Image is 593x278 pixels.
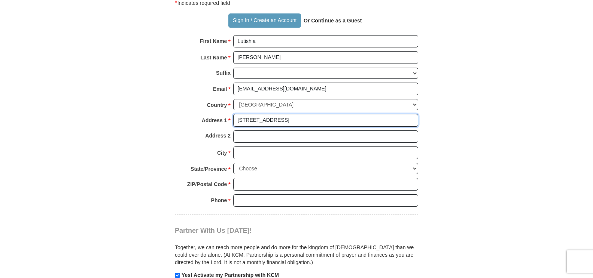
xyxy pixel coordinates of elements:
strong: First Name [200,36,227,46]
button: Sign In / Create an Account [228,13,301,28]
strong: Or Continue as a Guest [304,18,362,24]
strong: City [217,148,227,158]
strong: State/Province [191,164,227,174]
p: Together, we can reach more people and do more for the kingdom of [DEMOGRAPHIC_DATA] than we coul... [175,244,418,266]
strong: Address 1 [202,115,227,126]
strong: Address 2 [205,130,231,141]
strong: Phone [211,195,227,206]
span: Partner With Us [DATE]! [175,227,252,234]
strong: ZIP/Postal Code [187,179,227,189]
strong: Yes! Activate my Partnership with KCM [182,272,279,278]
strong: Last Name [201,52,227,63]
strong: Country [207,100,227,110]
strong: Email [213,84,227,94]
strong: Suffix [216,68,231,78]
